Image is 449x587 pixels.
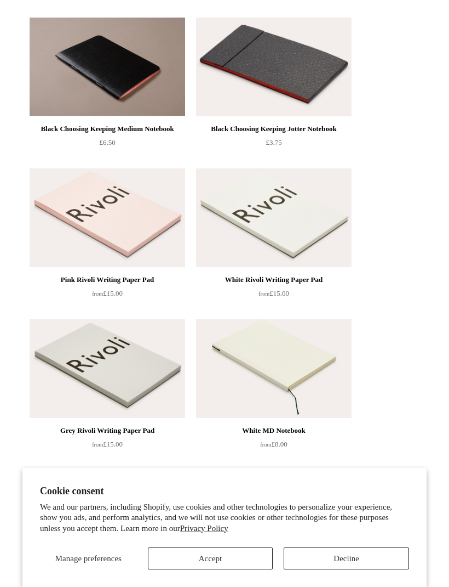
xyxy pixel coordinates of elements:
a: Grey Rivoli Writing Paper Pad from£15.00 [30,424,185,469]
span: £15.00 [258,289,289,297]
button: Accept [148,548,273,569]
img: Black Choosing Keeping Medium Notebook [30,18,185,116]
span: £15.00 [92,289,123,297]
div: Pink Rivoli Writing Paper Pad [32,273,182,286]
span: from [92,442,103,448]
a: Black Choosing Keeping Jotter Notebook Black Choosing Keeping Jotter Notebook [196,18,352,116]
img: Pink Rivoli Writing Paper Pad [30,168,185,267]
a: White Rivoli Writing Paper Pad from£15.00 [196,273,352,318]
span: from [92,291,103,297]
button: Manage preferences [40,548,137,569]
p: We and our partners, including Shopify, use cookies and other technologies to personalize your ex... [40,502,409,534]
a: White MD Notebook from£8.00 [196,424,352,469]
span: from [258,291,269,297]
span: £3.75 [266,138,281,146]
div: Black Choosing Keeping Medium Notebook [32,122,182,136]
a: White Rivoli Writing Paper Pad White Rivoli Writing Paper Pad [196,168,352,267]
img: White Rivoli Writing Paper Pad [196,168,352,267]
span: £6.50 [99,138,115,146]
div: Black Choosing Keeping Jotter Notebook [199,122,349,136]
a: Grey Rivoli Writing Paper Pad Grey Rivoli Writing Paper Pad [30,319,185,418]
img: White MD Notebook [196,319,352,418]
h2: Cookie consent [40,486,409,497]
span: from [260,442,271,448]
span: £8.00 [260,440,287,448]
a: Pink Rivoli Writing Paper Pad from£15.00 [30,273,185,318]
img: Grey Rivoli Writing Paper Pad [30,319,185,418]
a: White MD Notebook White MD Notebook [196,319,352,418]
span: £15.00 [92,440,123,448]
button: Decline [284,548,409,569]
a: Pink Rivoli Writing Paper Pad Pink Rivoli Writing Paper Pad [30,168,185,267]
a: Black Choosing Keeping Jotter Notebook £3.75 [196,122,352,167]
div: Grey Rivoli Writing Paper Pad [32,424,182,437]
img: Black Choosing Keeping Jotter Notebook [196,18,352,116]
div: White Rivoli Writing Paper Pad [199,273,349,286]
div: White MD Notebook [199,424,349,437]
span: Manage preferences [55,554,122,563]
a: Privacy Policy [180,524,228,533]
a: Black Choosing Keeping Medium Notebook £6.50 [30,122,185,167]
a: Black Choosing Keeping Medium Notebook Black Choosing Keeping Medium Notebook [30,18,185,116]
